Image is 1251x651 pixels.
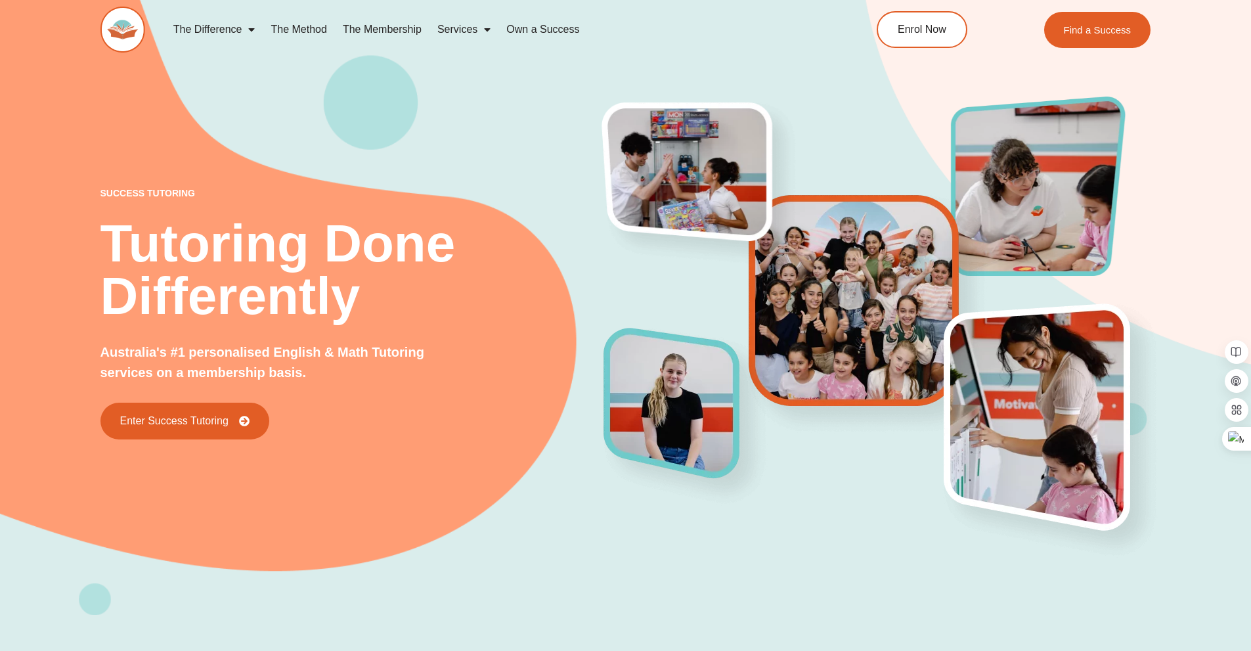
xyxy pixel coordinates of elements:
span: Enter Success Tutoring [120,416,229,426]
a: Services [429,14,498,45]
span: Find a Success [1064,25,1131,35]
a: The Method [263,14,334,45]
a: Enrol Now [877,11,967,48]
a: Find a Success [1044,12,1151,48]
p: success tutoring [100,189,605,198]
h2: Tutoring Done Differently [100,217,605,323]
span: Enrol Now [898,24,946,35]
p: Australia's #1 personalised English & Math Tutoring services on a membership basis. [100,342,469,383]
a: Own a Success [498,14,587,45]
nav: Menu [165,14,817,45]
a: Enter Success Tutoring [100,403,269,439]
a: The Difference [165,14,263,45]
a: The Membership [335,14,429,45]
